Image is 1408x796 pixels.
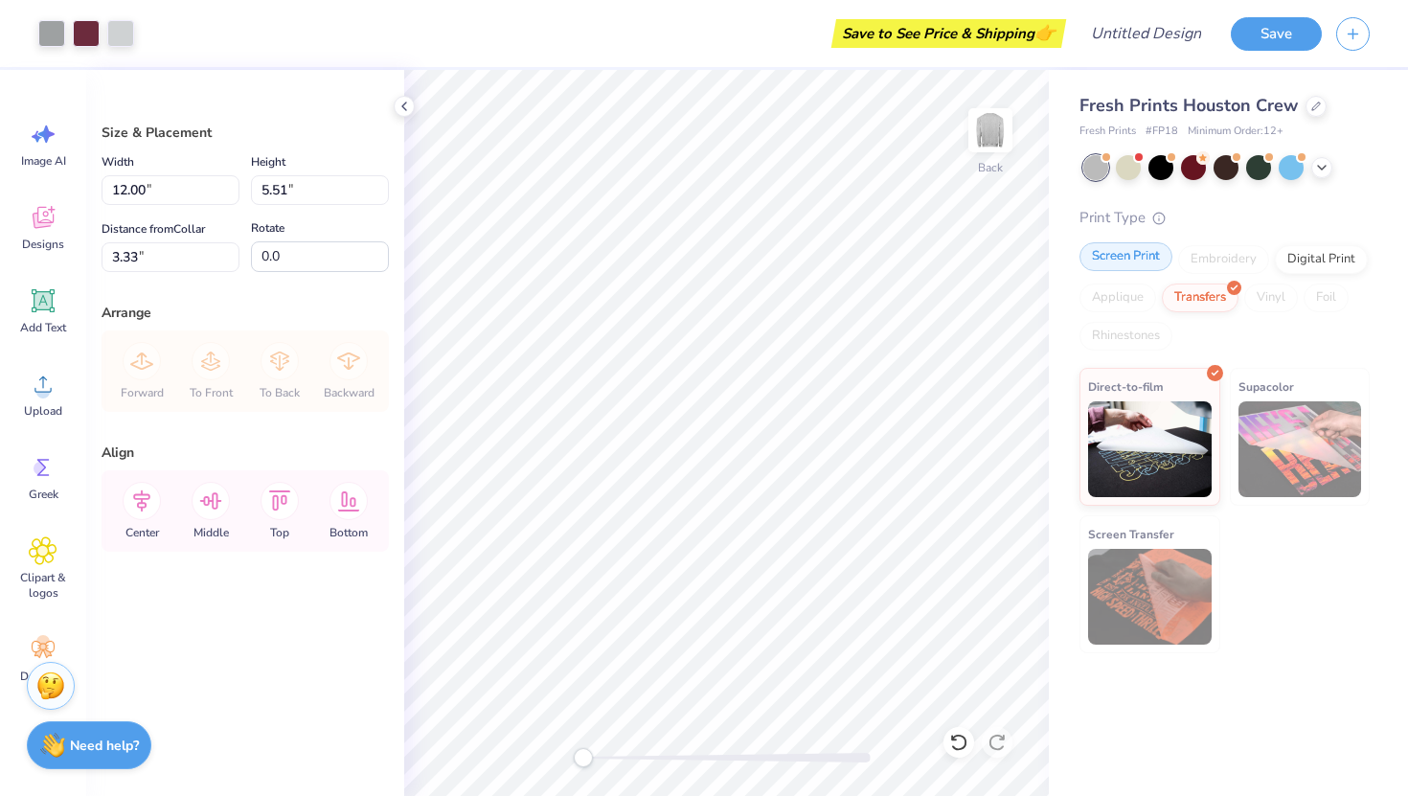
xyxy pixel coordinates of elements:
div: Back [978,159,1003,176]
label: Height [251,150,285,173]
span: Designs [22,237,64,252]
div: Size & Placement [102,123,389,143]
label: Rotate [251,216,284,239]
span: Add Text [20,320,66,335]
label: Distance from Collar [102,217,205,240]
span: Minimum Order: 12 + [1188,124,1283,140]
span: Direct-to-film [1088,376,1164,397]
div: Rhinestones [1079,322,1172,351]
label: Width [102,150,134,173]
div: Align [102,443,389,463]
div: Foil [1304,284,1349,312]
div: Accessibility label [574,748,593,767]
span: Supacolor [1238,376,1294,397]
div: Screen Print [1079,242,1172,271]
span: Clipart & logos [11,570,75,601]
img: Back [971,111,1010,149]
span: Middle [193,525,229,540]
img: Supacolor [1238,401,1362,497]
button: Save [1231,17,1322,51]
div: Vinyl [1244,284,1298,312]
span: Top [270,525,289,540]
span: Center [125,525,159,540]
div: Save to See Price & Shipping [836,19,1061,48]
span: Greek [29,487,58,502]
span: Decorate [20,669,66,684]
img: Direct-to-film [1088,401,1212,497]
span: 👉 [1034,21,1056,44]
div: Print Type [1079,207,1370,229]
span: Upload [24,403,62,419]
div: Digital Print [1275,245,1368,274]
div: Embroidery [1178,245,1269,274]
span: Fresh Prints [1079,124,1136,140]
span: Bottom [329,525,368,540]
span: Screen Transfer [1088,524,1174,544]
strong: Need help? [70,737,139,755]
span: # FP18 [1146,124,1178,140]
input: Untitled Design [1076,14,1216,53]
div: Arrange [102,303,389,323]
span: Image AI [21,153,66,169]
div: Transfers [1162,284,1238,312]
img: Screen Transfer [1088,549,1212,645]
span: Fresh Prints Houston Crew [1079,94,1298,117]
div: Applique [1079,284,1156,312]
